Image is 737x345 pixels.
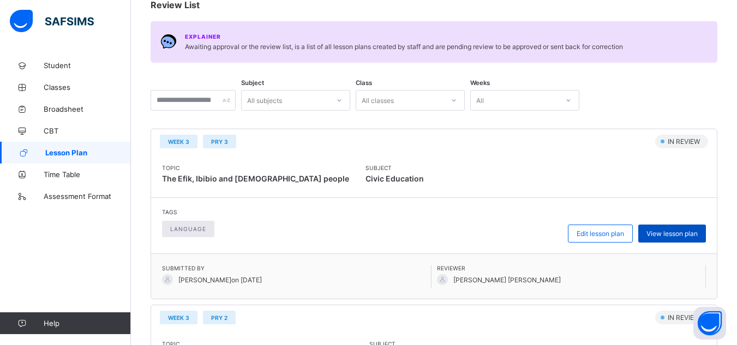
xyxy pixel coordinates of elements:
[44,83,131,92] span: Classes
[211,314,227,321] span: PRY 2
[362,90,394,111] div: All classes
[162,265,431,271] span: Submitted By
[185,33,221,40] span: Explainer
[45,148,131,157] span: Lesson Plan
[453,276,561,284] span: [PERSON_NAME] [PERSON_NAME]
[178,276,262,284] span: [PERSON_NAME] on [DATE]
[211,138,228,145] span: PRY 3
[646,229,698,238] span: View lesson plan
[10,10,94,33] img: safsims
[185,43,623,51] span: Awaiting approval or the review list, is a list of all lesson plans created by staff and are pend...
[44,319,130,328] span: Help
[667,137,703,146] span: IN REVIEW
[162,174,349,183] span: The Efik, Ibibio and [DEMOGRAPHIC_DATA] people
[241,79,264,87] span: Subject
[437,265,706,271] span: Reviewer
[44,105,131,113] span: Broadsheet
[365,165,424,171] span: Subject
[162,165,349,171] span: Topic
[356,79,372,87] span: Class
[365,171,424,186] span: Civic Education
[476,90,484,111] div: All
[247,90,282,111] div: All subjects
[168,138,189,145] span: Week 3
[162,209,220,215] span: Tags
[44,61,131,70] span: Student
[44,126,131,135] span: CBT
[693,307,726,340] button: Open asap
[44,170,131,179] span: Time Table
[470,79,490,87] span: Weeks
[168,314,189,321] span: Week 3
[44,192,131,201] span: Assessment Format
[160,33,177,50] img: Chat.054c5d80b312491b9f15f6fadeacdca6.svg
[667,313,703,322] span: IN REVIEW
[170,226,206,232] span: Language
[577,229,624,238] span: Edit lesson plan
